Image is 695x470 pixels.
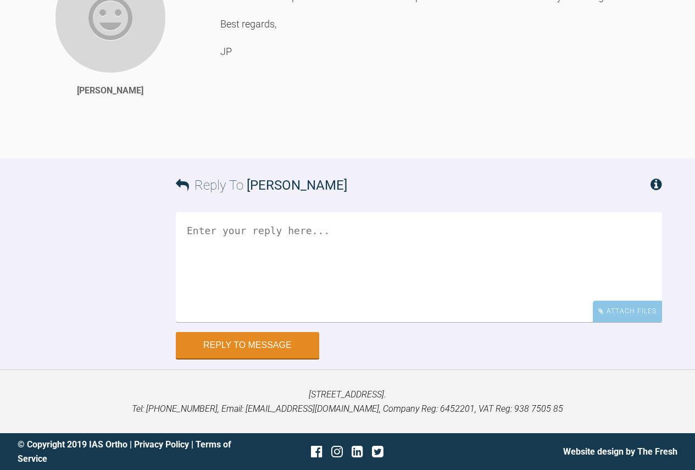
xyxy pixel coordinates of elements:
div: © Copyright 2019 IAS Ortho | | [18,438,237,466]
p: [STREET_ADDRESS]. Tel: [PHONE_NUMBER], Email: [EMAIL_ADDRESS][DOMAIN_NAME], Company Reg: 6452201,... [18,388,677,416]
span: [PERSON_NAME] [247,178,347,193]
div: [PERSON_NAME] [77,84,143,98]
a: Privacy Policy [134,439,189,450]
a: Terms of Service [18,439,231,464]
a: Website design by The Fresh [563,446,677,457]
h3: Reply To [176,175,347,196]
button: Reply to Message [176,332,319,358]
div: Attach Files [593,301,662,322]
